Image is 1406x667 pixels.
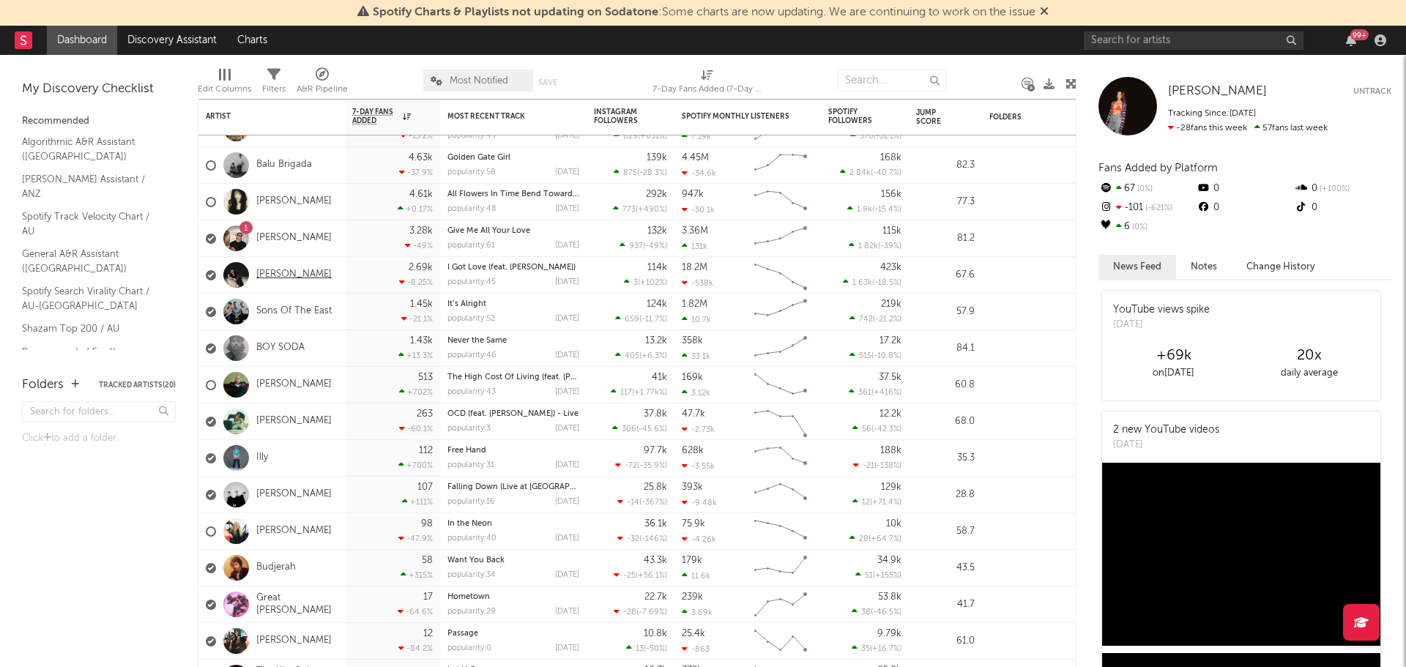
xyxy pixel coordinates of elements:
[22,430,176,447] div: Click to add a folder.
[256,488,332,501] a: [PERSON_NAME]
[617,497,667,507] div: ( )
[682,461,715,471] div: -3.55k
[1113,302,1210,318] div: YouTube views spike
[916,340,975,357] div: 84.1
[47,26,117,55] a: Dashboard
[874,279,899,287] span: -18.5 %
[879,409,901,419] div: 12.2k
[881,190,901,199] div: 156k
[614,168,667,177] div: ( )
[748,257,814,294] svg: Chart title
[682,112,792,121] div: Spotify Monthly Listeners
[256,562,296,574] a: Budjerah
[877,462,899,470] span: -138 %
[876,133,899,141] span: -31.1 %
[644,482,667,492] div: 25.8k
[447,227,579,235] div: Give Me All Your Love
[638,206,665,214] span: +490 %
[916,303,975,321] div: 57.9
[916,450,975,467] div: 35.3
[620,389,632,397] span: 117
[682,315,711,324] div: 10.7k
[859,352,871,360] span: 515
[828,108,879,125] div: Spotify Followers
[858,389,871,397] span: 361
[447,154,510,162] a: Golden Gate Girl
[1040,7,1049,18] span: Dismiss
[22,113,176,130] div: Recommended
[22,401,176,422] input: Search for folders...
[417,409,433,419] div: 263
[297,81,348,98] div: A&R Pipeline
[652,62,762,105] div: 7-Day Fans Added (7-Day Fans Added)
[748,367,814,403] svg: Chart title
[916,376,975,394] div: 60.8
[1098,255,1176,279] button: News Feed
[447,556,505,564] a: Want You Back
[615,351,667,360] div: ( )
[860,133,874,141] span: 570
[682,132,711,141] div: 7.19k
[447,373,629,381] a: The High Cost Of Living (feat. [PERSON_NAME])
[555,168,579,176] div: [DATE]
[419,446,433,455] div: 112
[634,389,665,397] span: +1.77k %
[447,410,579,418] div: OCD (feat. Chloe Dadd) - Live
[1098,179,1196,198] div: 67
[647,299,667,309] div: 124k
[409,263,433,272] div: 2.69k
[409,226,433,236] div: 3.28k
[1113,422,1219,438] div: 2 new YouTube videos
[682,263,707,272] div: 18.2M
[256,452,268,464] a: Illy
[1232,255,1330,279] button: Change History
[1098,217,1196,236] div: 6
[871,535,899,543] span: +64.7 %
[447,534,496,543] div: popularity: 40
[639,462,665,470] span: -35.9 %
[682,168,716,178] div: -34.6k
[256,232,332,245] a: [PERSON_NAME]
[886,519,901,529] div: 10k
[837,70,947,92] input: Search...
[256,415,332,428] a: [PERSON_NAME]
[639,425,665,433] span: -45.6 %
[1294,198,1391,217] div: 0
[1241,347,1377,365] div: 20 x
[22,209,161,239] a: Spotify Track Velocity Chart / AU
[682,153,709,163] div: 4.45M
[879,336,901,346] div: 17.2k
[645,336,667,346] div: 13.2k
[447,373,579,381] div: The High Cost Of Living (feat. Randy Houser)
[447,593,490,601] a: Hometown
[682,446,704,455] div: 628k
[873,169,899,177] span: -40.7 %
[262,62,286,105] div: Filters
[1353,84,1391,99] button: Untrack
[682,278,713,288] div: -538k
[614,131,667,141] div: ( )
[639,169,665,177] span: -28.3 %
[1135,185,1153,193] span: 0 %
[872,499,899,507] span: +71.4 %
[622,206,636,214] span: 773
[1143,204,1172,212] span: -621 %
[880,242,899,250] span: -39 %
[256,269,332,281] a: [PERSON_NAME]
[682,409,705,419] div: 47.7k
[682,498,717,507] div: -9.48k
[849,387,901,397] div: ( )
[398,351,433,360] div: +13.3 %
[875,316,899,324] span: -21.2 %
[398,461,433,470] div: +700 %
[646,190,667,199] div: 292k
[22,81,176,98] div: My Discovery Checklist
[682,556,702,565] div: 179k
[555,351,579,359] div: [DATE]
[399,277,433,287] div: -8.25 %
[447,132,496,140] div: popularity: 49
[373,7,658,18] span: Spotify Charts & Playlists not updating on Sodatone
[916,193,975,211] div: 77.3
[682,336,703,346] div: 358k
[623,169,637,177] span: 875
